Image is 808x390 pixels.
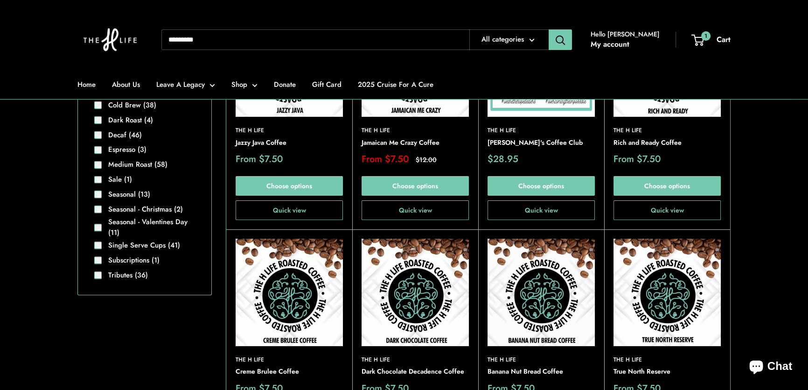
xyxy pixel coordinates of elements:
[236,367,343,377] a: Creme Brulee Coffee
[488,200,595,220] button: Quick view
[102,159,167,170] label: Medium Roast (58)
[362,200,469,220] button: Quick view
[692,33,731,47] a: 1 Cart
[102,130,142,141] label: Decaf (46)
[362,367,469,377] a: Dark Chocolate Decadence Coffee
[488,355,595,364] a: The H Life
[488,367,595,377] a: Banana Nut Bread Coffee
[613,239,721,346] img: True North Reserve
[613,239,721,346] a: True North ReserveTrue North Reserve
[236,239,343,346] a: Creme Brulee CoffeeCreme Brulee Coffee
[701,31,710,40] span: 1
[102,270,148,281] label: Tributes (36)
[613,155,661,164] span: From $7.50
[102,174,132,185] label: Sale (1)
[591,28,660,40] span: Hello [PERSON_NAME]
[488,176,595,196] a: Choose options
[362,239,469,346] a: Dark Chocolate Decadence CoffeeDark Chocolate Decadence Coffee
[488,126,595,135] a: The H Life
[613,367,721,377] a: True North Reserve
[236,200,343,220] button: Quick view
[362,138,469,148] a: Jamaican Me Crazy Coffee
[362,126,469,135] a: The H Life
[236,155,283,164] span: From $7.50
[488,138,595,148] a: [PERSON_NAME]'s Coffee Club
[102,204,183,215] label: Seasonal - Christmas (2)
[362,155,409,164] span: From $7.50
[102,240,180,251] label: Single Serve Cups (41)
[102,217,200,238] label: Seasonal - Valentines Day (11)
[613,138,721,148] a: Rich and Ready Coffee
[236,239,343,346] img: Creme Brulee Coffee
[231,78,258,91] a: Shop
[236,176,343,196] a: Choose options
[236,138,343,148] a: Jazzy Java Coffee
[161,29,469,50] input: Search...
[102,255,160,266] label: Subscriptions (1)
[613,200,721,220] button: Quick view
[156,78,215,91] a: Leave A Legacy
[488,155,518,164] span: $28.95
[102,189,150,200] label: Seasonal (13)
[112,78,140,91] a: About Us
[717,34,731,45] span: Cart
[362,176,469,196] a: Choose options
[102,115,153,126] label: Dark Roast (4)
[77,9,143,70] img: The H Life
[312,78,341,91] a: Gift Card
[362,239,469,346] img: Dark Chocolate Decadence Coffee
[416,156,437,163] span: $12.00
[741,352,801,383] inbox-online-store-chat: Shopify online store chat
[236,126,343,135] a: The H Life
[488,239,595,346] img: On a white textured background there are coffee beans spilling from the top and The H Life brain ...
[102,100,156,111] label: Cold Brew (38)
[549,29,572,50] button: Search
[358,78,433,91] a: 2025 Cruise For A Cure
[77,78,96,91] a: Home
[613,355,721,364] a: The H Life
[591,37,629,51] a: My account
[613,126,721,135] a: The H Life
[362,355,469,364] a: The H Life
[102,144,146,155] label: Espresso (3)
[613,176,721,196] a: Choose options
[236,355,343,364] a: The H Life
[274,78,296,91] a: Donate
